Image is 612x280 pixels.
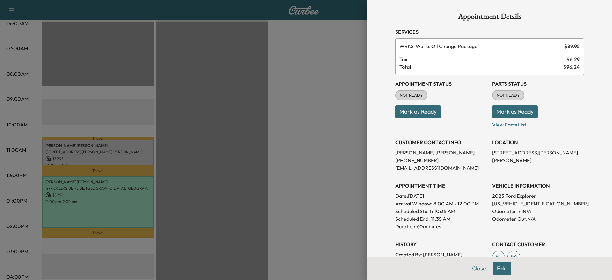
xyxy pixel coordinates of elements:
[395,139,487,146] h3: CUSTOMER CONTACT INFO
[395,164,487,172] p: [EMAIL_ADDRESS][DOMAIN_NAME]
[492,149,584,164] p: [STREET_ADDRESS][PERSON_NAME][PERSON_NAME]
[492,139,584,146] h3: LOCATION
[468,262,490,275] button: Close
[399,55,566,63] span: Tax
[395,200,487,207] p: Arrival Window:
[492,215,584,223] p: Odometer Out: N/A
[395,149,487,156] p: [PERSON_NAME] [PERSON_NAME]
[493,262,511,275] button: Edit
[431,215,450,223] p: 11:35 AM
[396,92,427,98] span: NOT READY
[395,156,487,164] p: [PHONE_NUMBER]
[395,207,433,215] p: Scheduled Start:
[399,42,562,50] span: Works Oil Change Package
[492,241,584,248] h3: CONTACT CUSTOMER
[492,192,584,200] p: 2023 Ford Explorer
[563,63,580,71] span: $ 96.24
[492,105,538,118] button: Mark as Ready
[395,182,487,190] h3: APPOINTMENT TIME
[395,241,487,248] h3: History
[492,80,584,88] h3: Parts Status
[395,251,487,258] p: Created By : [PERSON_NAME]
[493,92,524,98] span: NOT READY
[564,42,580,50] span: $ 89.95
[395,215,430,223] p: Scheduled End:
[434,207,455,215] p: 10:35 AM
[395,223,487,230] p: Duration: 60 minutes
[566,55,580,63] span: $ 6.29
[433,200,479,207] span: 8:00 AM - 12:00 PM
[492,207,584,215] p: Odometer In: N/A
[492,182,584,190] h3: VEHICLE INFORMATION
[395,80,487,88] h3: Appointment Status
[399,63,563,71] span: Total
[395,13,584,23] h1: Appointment Details
[395,192,487,200] p: Date: [DATE]
[395,28,584,36] h3: Services
[492,118,584,128] p: View Parts List
[492,200,584,207] p: [US_VEHICLE_IDENTIFICATION_NUMBER]
[395,105,441,118] button: Mark as Ready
